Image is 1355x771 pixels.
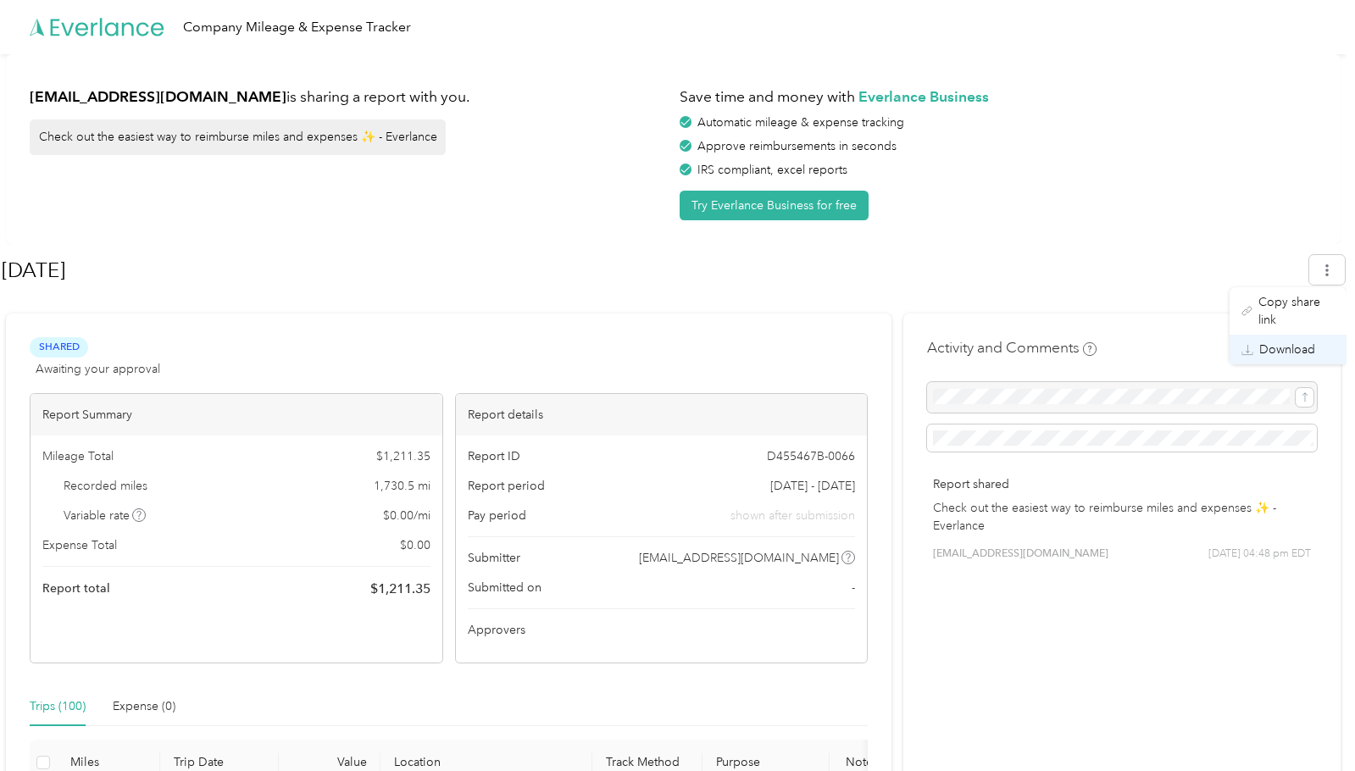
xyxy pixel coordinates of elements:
[64,507,147,524] span: Variable rate
[933,475,1311,493] p: Report shared
[468,477,545,495] span: Report period
[2,250,1297,291] h1: Jul 2025
[36,360,160,378] span: Awaiting your approval
[113,697,175,716] div: Expense (0)
[383,507,430,524] span: $ 0.00 / mi
[370,579,430,599] span: $ 1,211.35
[639,549,839,567] span: [EMAIL_ADDRESS][DOMAIN_NAME]
[468,447,520,465] span: Report ID
[858,87,989,105] strong: Everlance Business
[680,86,1318,108] h1: Save time and money with
[1259,341,1315,358] span: Download
[42,447,114,465] span: Mileage Total
[933,499,1311,535] p: Check out the easiest way to reimburse miles and expenses ✨ - Everlance
[933,546,1108,562] span: [EMAIL_ADDRESS][DOMAIN_NAME]
[31,394,442,435] div: Report Summary
[456,394,868,435] div: Report details
[183,17,411,38] div: Company Mileage & Expense Tracker
[770,477,855,495] span: [DATE] - [DATE]
[30,337,88,357] span: Shared
[468,579,541,596] span: Submitted on
[1208,546,1311,562] span: [DATE] 04:48 pm EDT
[30,87,286,105] strong: [EMAIL_ADDRESS][DOMAIN_NAME]
[697,163,847,177] span: IRS compliant, excel reports
[697,115,904,130] span: Automatic mileage & expense tracking
[374,477,430,495] span: 1,730.5 mi
[730,507,855,524] span: shown after submission
[376,447,430,465] span: $ 1,211.35
[852,579,855,596] span: -
[400,536,430,554] span: $ 0.00
[468,507,526,524] span: Pay period
[468,621,525,639] span: Approvers
[680,191,869,220] button: Try Everlance Business for free
[42,536,117,554] span: Expense Total
[927,337,1097,358] h4: Activity and Comments
[30,86,668,108] h1: is sharing a report with you.
[767,447,855,465] span: D455467B-0066
[468,549,520,567] span: Submitter
[697,139,897,153] span: Approve reimbursements in seconds
[30,697,86,716] div: Trips (100)
[64,477,147,495] span: Recorded miles
[1258,293,1335,329] span: Copy share link
[42,580,110,597] span: Report total
[30,119,446,155] div: Check out the easiest way to reimburse miles and expenses ✨ - Everlance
